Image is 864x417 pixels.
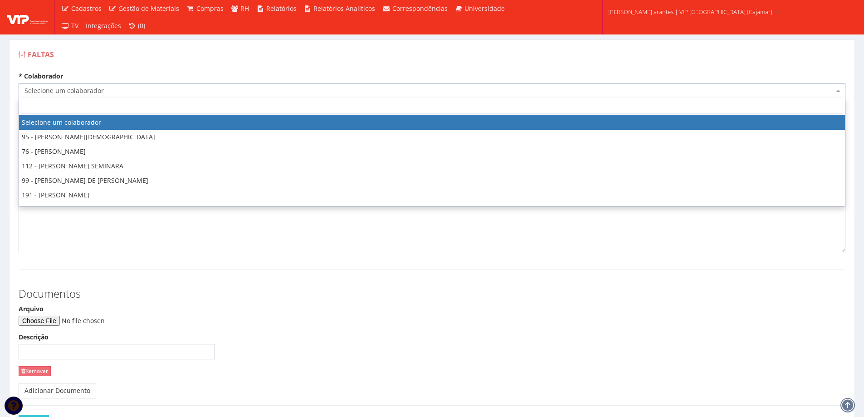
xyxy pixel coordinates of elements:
[19,366,51,376] a: Remover
[19,72,63,81] label: * Colaborador
[86,21,121,30] span: Integrações
[19,83,845,98] span: Selecione um colaborador
[19,383,96,398] a: Adicionar Documento
[196,4,224,13] span: Compras
[138,21,145,30] span: (0)
[19,288,845,299] h3: Documentos
[58,17,82,34] a: TV
[19,173,845,188] li: 99 - [PERSON_NAME] DE [PERSON_NAME]
[19,115,845,130] li: Selecione um colaborador
[19,188,845,202] li: 191 - [PERSON_NAME]
[19,130,845,144] li: 95 - [PERSON_NAME][DEMOGRAPHIC_DATA]
[313,4,375,13] span: Relatórios Analíticos
[266,4,297,13] span: Relatórios
[19,333,49,342] label: Descrição
[19,202,845,217] li: 126 - [PERSON_NAME] DO PRADO LUCINDO
[392,4,448,13] span: Correspondências
[19,304,44,314] label: Arquivo
[125,17,149,34] a: (0)
[71,21,78,30] span: TV
[240,4,249,13] span: RH
[19,159,845,173] li: 112 - [PERSON_NAME] SEMINARA
[71,4,102,13] span: Cadastros
[118,4,179,13] span: Gestão de Materiais
[464,4,505,13] span: Universidade
[7,10,48,24] img: logo
[82,17,125,34] a: Integrações
[28,49,54,59] span: Faltas
[24,86,834,95] span: Selecione um colaborador
[19,144,845,159] li: 76 - [PERSON_NAME]
[608,7,772,16] span: [PERSON_NAME].arantes | VIP [GEOGRAPHIC_DATA] (Cajamar)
